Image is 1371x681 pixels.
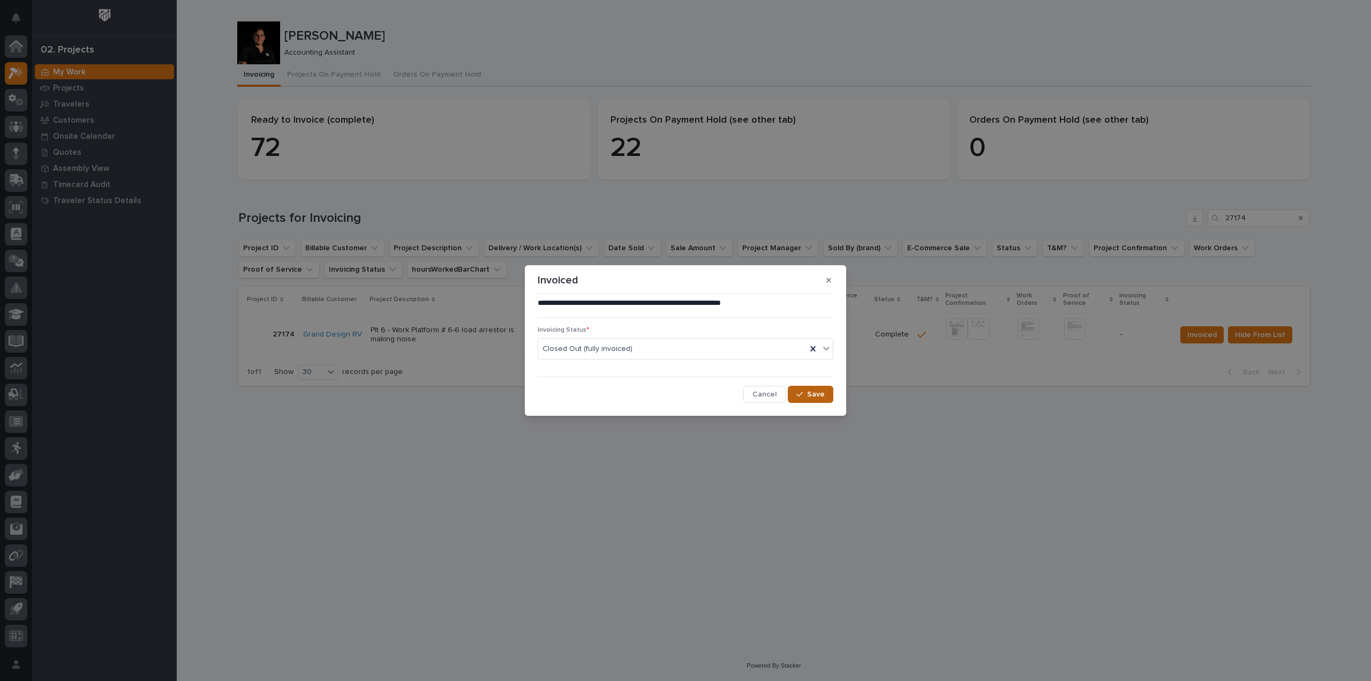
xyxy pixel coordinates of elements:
button: Save [788,386,833,403]
span: Cancel [752,390,777,399]
span: Closed Out (fully invoiced) [543,343,632,355]
p: Invoiced [538,274,578,287]
span: Save [807,390,825,399]
span: Invoicing Status [538,327,589,333]
button: Cancel [743,386,786,403]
